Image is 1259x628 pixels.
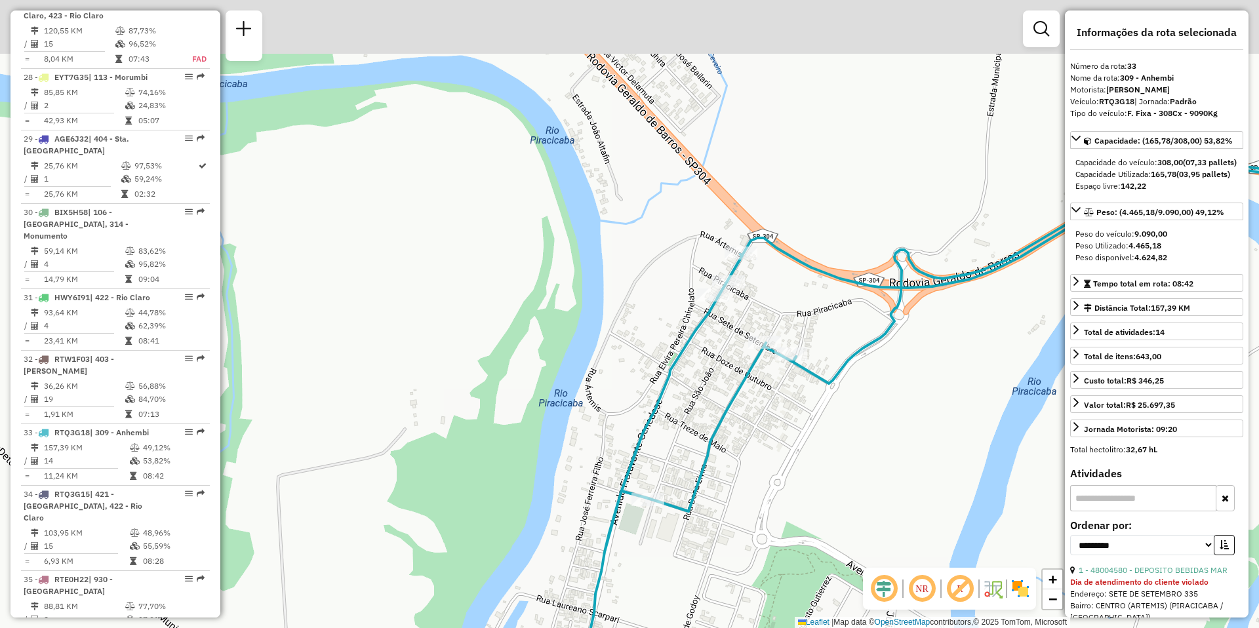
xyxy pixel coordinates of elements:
[43,306,125,319] td: 93,64 KM
[1075,180,1238,192] div: Espaço livre:
[125,102,135,109] i: % de utilização da cubagem
[125,88,135,96] i: % de utilização do peso
[138,393,204,406] td: 84,70%
[24,555,30,568] td: =
[43,555,129,568] td: 6,93 KM
[125,616,135,623] i: % de utilização da cubagem
[31,309,39,317] i: Distância Total
[54,489,90,499] span: RTQ3G15
[54,574,89,584] span: RTE0H22
[24,37,30,50] td: /
[43,245,125,258] td: 59,14 KM
[1028,16,1054,42] a: Exibir filtros
[31,395,39,403] i: Total de Atividades
[125,410,132,418] i: Tempo total em rota
[142,454,205,467] td: 53,82%
[43,187,121,201] td: 25,76 KM
[1070,444,1243,456] div: Total hectolitro:
[125,602,135,610] i: % de utilização do peso
[24,134,129,155] span: | 404 - Sta. [GEOGRAPHIC_DATA]
[1127,108,1218,118] strong: F. Fixa - 308Cx - 9090Kg
[125,275,132,283] i: Tempo total em rota
[1176,169,1230,179] strong: (03,95 pallets)
[1070,347,1243,364] a: Total de itens:643,00
[1079,565,1228,575] a: 1 - 48004580 - DEPOSITO BEBIDAS MAR
[43,99,125,112] td: 2
[138,613,204,626] td: 97,01%
[1075,252,1238,264] div: Peso disponível:
[24,114,30,127] td: =
[185,575,193,583] em: Opções
[1126,444,1157,454] strong: 32,67 hL
[31,27,39,35] i: Distância Total
[121,162,131,170] i: % de utilização do peso
[185,355,193,363] em: Opções
[1183,157,1237,167] strong: (07,33 pallets)
[43,24,115,37] td: 120,55 KM
[121,175,131,183] i: % de utilização da cubagem
[1075,157,1238,168] div: Capacidade do veículo:
[1084,327,1165,337] span: Total de atividades:
[1136,351,1161,361] strong: 643,00
[90,292,150,302] span: | 422 - Rio Claro
[1127,61,1136,71] strong: 33
[1043,570,1062,589] a: Zoom in
[1070,517,1243,533] label: Ordenar por:
[24,408,30,421] td: =
[24,172,30,186] td: /
[24,207,129,241] span: 30 -
[197,293,205,301] em: Rota exportada
[197,73,205,81] em: Rota exportada
[138,99,204,112] td: 24,83%
[1099,96,1134,106] strong: RTQ3G18
[24,574,113,596] span: | 930 - [GEOGRAPHIC_DATA]
[125,309,135,317] i: % de utilização do peso
[1084,351,1161,363] div: Total de itens:
[24,427,149,437] span: 33 -
[90,427,149,437] span: | 309 - Anhembi
[43,454,129,467] td: 14
[24,574,113,596] span: 35 -
[1075,240,1238,252] div: Peso Utilizado:
[1070,151,1243,197] div: Capacidade: (165,78/308,00) 53,82%
[134,187,197,201] td: 02:32
[31,382,39,390] i: Distância Total
[138,380,204,393] td: 56,88%
[125,260,135,268] i: % de utilização da cubagem
[138,114,204,127] td: 05:07
[31,322,39,330] i: Total de Atividades
[1070,203,1243,220] a: Peso: (4.465,18/9.090,00) 49,12%
[1134,96,1197,106] span: | Jornada:
[1070,577,1209,587] strong: Dia de atendimento do cliente violado
[54,292,90,302] span: HWY6I91
[1214,535,1235,555] button: Ordem crescente
[142,540,205,553] td: 55,59%
[125,117,132,125] i: Tempo total em rota
[31,175,39,183] i: Total de Atividades
[31,162,39,170] i: Distância Total
[134,172,197,186] td: 59,24%
[43,319,125,332] td: 4
[54,354,90,364] span: RTW1F03
[1070,84,1243,96] div: Motorista:
[831,618,833,627] span: |
[185,293,193,301] em: Opções
[982,578,1003,599] img: Fluxo de ruas
[43,37,115,50] td: 15
[125,322,135,330] i: % de utilização da cubagem
[1070,108,1243,119] div: Tipo do veículo:
[185,73,193,81] em: Opções
[24,207,129,241] span: | 106 - [GEOGRAPHIC_DATA], 314 - Monumento
[24,489,142,522] span: 34 -
[795,617,1070,628] div: Map data © contributors,© 2025 TomTom, Microsoft
[31,40,39,48] i: Total de Atividades
[43,172,121,186] td: 1
[130,529,140,537] i: % de utilização do peso
[1070,395,1243,413] a: Valor total:R$ 25.697,35
[1075,229,1167,239] span: Peso do veículo:
[142,469,205,482] td: 08:42
[138,600,204,613] td: 77,70%
[185,134,193,142] em: Opções
[130,457,140,465] i: % de utilização da cubagem
[54,207,88,217] span: BIX5H58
